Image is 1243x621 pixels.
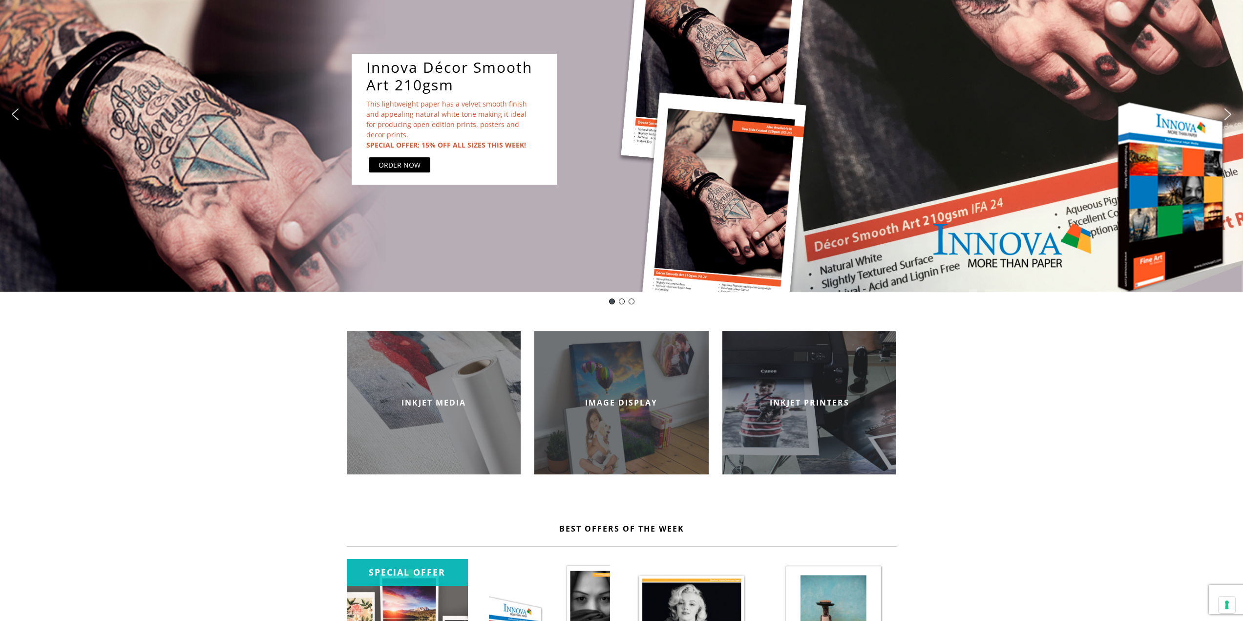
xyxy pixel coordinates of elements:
div: ORDER NOW [379,160,421,170]
img: previous arrow [7,107,23,122]
div: Innova-general [619,299,625,304]
div: pinch book [629,299,634,304]
a: Innova Décor Smooth Art 210gsm [366,59,552,94]
h2: INKJET PRINTERS [722,397,897,408]
img: next arrow [1220,107,1236,122]
h2: INKJET MEDIA [347,397,521,408]
h2: Best Offers Of The Week [347,523,897,534]
a: ORDER NOW [369,157,430,172]
b: SPECIAL OFFER: 15% OFF ALL SIZES THIS WEEK! [366,140,526,150]
div: Innova Decor Art IFA 24 [609,299,615,304]
div: Choose slide to display. [607,297,636,306]
button: Your consent preferences for tracking technologies [1219,597,1235,613]
h2: IMAGE DISPLAY [534,397,709,408]
p: This lightweight paper has a velvet smooth finish and appealing natural white tone making it idea... [366,99,527,140]
div: Innova Décor Smooth Art 210gsmThis lightweight paper has a velvet smooth finish and appealing nat... [352,54,557,185]
div: Special Offer [347,559,468,586]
